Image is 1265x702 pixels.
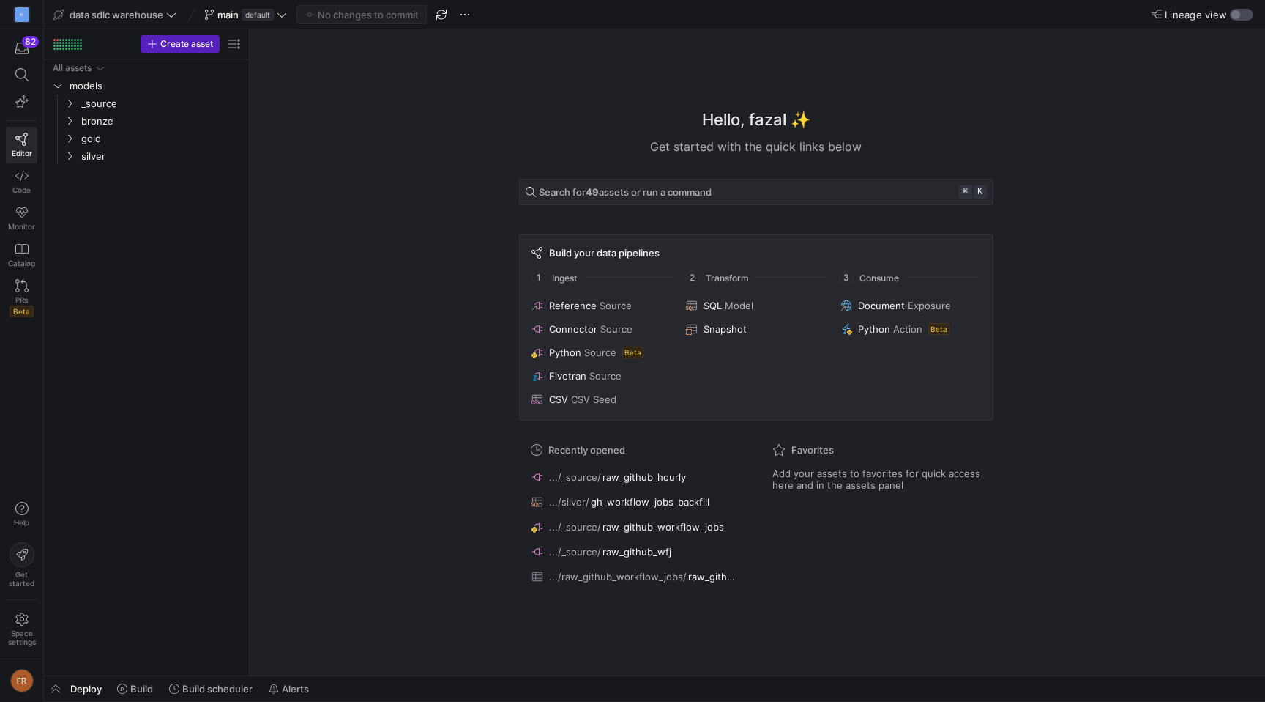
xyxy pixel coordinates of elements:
[549,300,597,311] span: Reference
[528,542,743,561] button: .../_source/raw_github_wfj
[589,370,622,382] span: Source
[217,9,239,21] span: main
[282,683,309,695] span: Alerts
[50,59,243,77] div: Press SPACE to select this row.
[683,297,829,314] button: SQLModel
[519,179,993,205] button: Search for49assets or run a command⌘k
[528,492,743,511] button: .../silver/gh_workflow_jobs_backfill
[12,149,32,158] span: Editor
[1165,9,1227,21] span: Lineage view
[6,127,37,163] a: Editor
[111,676,160,701] button: Build
[528,468,743,487] button: .../_source/raw_github_hourly
[12,185,31,194] span: Code
[974,185,987,199] kbd: k
[549,370,586,382] span: Fivetran
[600,323,632,335] span: Source
[591,496,709,508] span: gh_workflow_jobs_backfill
[50,77,243,95] div: Press SPACE to select this row.
[6,273,37,323] a: PRsBeta
[791,444,834,456] span: Favorites
[141,35,220,53] button: Create asset
[549,571,687,583] span: .../raw_github_workflow_jobs/
[163,676,259,701] button: Build scheduler
[6,35,37,62] button: 82
[50,130,243,147] div: Press SPACE to select this row.
[10,306,34,317] span: Beta
[6,606,37,653] a: Spacesettings
[837,297,983,314] button: DocumentExposure
[70,683,102,695] span: Deploy
[519,138,993,155] div: Get started with the quick links below
[6,536,37,594] button: Getstarted
[201,5,291,24] button: maindefault
[602,471,686,483] span: raw_github_hourly
[6,200,37,237] a: Monitor
[622,347,643,358] span: Beta
[70,78,241,95] span: models
[549,496,589,508] span: .../silver/
[12,518,31,527] span: Help
[549,394,568,405] span: CSV
[15,7,29,22] div: M
[704,323,747,335] span: Snapshot
[10,669,34,692] div: FR
[81,130,241,147] span: gold
[50,147,243,165] div: Press SPACE to select this row.
[50,95,243,112] div: Press SPACE to select this row.
[837,320,983,338] button: PythonActionBeta
[81,148,241,165] span: silver
[6,2,37,27] a: M
[683,320,829,338] button: Snapshot
[549,521,601,533] span: .../_source/
[571,394,616,405] span: CSV Seed
[6,163,37,200] a: Code
[725,300,753,311] span: Model
[529,367,674,385] button: FivetranSource
[182,683,253,695] span: Build scheduler
[549,347,581,358] span: Python
[6,237,37,273] a: Catalog
[549,323,597,335] span: Connector
[908,300,951,311] span: Exposure
[529,344,674,361] button: PythonSourceBeta
[586,186,599,198] strong: 49
[529,391,674,408] button: CSVCSV Seed
[600,300,632,311] span: Source
[549,546,601,558] span: .../_source/
[704,300,722,311] span: SQL
[50,112,243,130] div: Press SPACE to select this row.
[858,300,905,311] span: Document
[529,320,674,338] button: ConnectorSource
[539,186,712,198] span: Search for assets or run a command
[242,9,274,21] span: default
[549,247,660,259] span: Build your data pipelines
[81,113,241,130] span: bronze
[70,9,163,21] span: data sdlc warehouse
[529,297,674,314] button: ReferenceSource
[9,570,34,588] span: Get started
[959,185,972,199] kbd: ⌘
[8,259,35,267] span: Catalog
[50,5,180,24] button: data sdlc warehouse
[928,323,949,335] span: Beta
[548,444,625,456] span: Recently opened
[53,63,92,73] div: All assets
[6,495,37,533] button: Help
[262,676,316,701] button: Alerts
[602,521,724,533] span: raw_github_workflow_jobs
[81,95,241,112] span: _source
[15,295,28,304] span: PRs
[602,546,671,558] span: raw_github_wfj
[584,347,616,358] span: Source
[893,323,922,335] span: Action
[858,323,890,335] span: Python
[549,471,601,483] span: .../_source/
[160,39,213,49] span: Create asset
[528,517,743,536] button: .../_source/raw_github_workflow_jobs
[528,567,743,586] button: .../raw_github_workflow_jobs/raw_github_workflow_jobs
[6,665,37,696] button: FR
[702,108,810,132] h1: Hello, fazal ✨
[688,571,739,583] span: raw_github_workflow_jobs
[22,36,39,48] div: 82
